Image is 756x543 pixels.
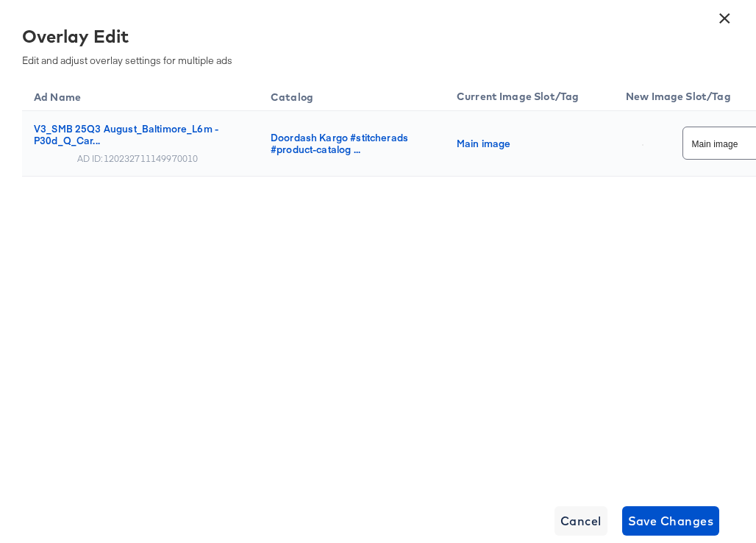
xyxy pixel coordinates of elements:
[457,138,596,149] div: Main image
[711,1,738,28] button: ×
[271,90,332,104] span: Catalog
[271,132,427,155] div: Doordash Kargo #stitcherads #product-catalog ...
[628,511,714,531] span: Save Changes
[622,506,720,536] button: Save Changes
[445,78,614,111] th: Current Image Slot/Tag
[554,506,607,536] button: Cancel
[34,90,100,104] span: Ad Name
[560,511,602,531] span: Cancel
[34,123,241,146] div: V3_SMB 25Q3 August_Baltimore_L6m - P30d_Q_Car...
[77,152,199,164] div: AD ID: 120232711149970010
